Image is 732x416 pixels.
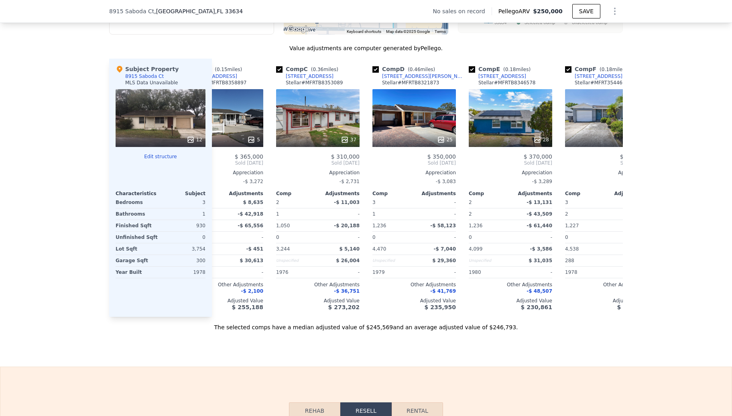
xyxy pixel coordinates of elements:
[243,179,263,184] span: -$ 3,272
[240,258,263,263] span: $ 30,613
[319,208,360,220] div: -
[469,298,552,304] div: Adjusted Value
[512,267,552,278] div: -
[238,211,263,217] span: -$ 42,918
[525,20,555,25] text: Selected Comp
[533,8,563,14] span: $250,000
[527,211,552,217] span: -$ 43,509
[469,281,552,288] div: Other Adjustments
[341,136,356,144] div: 37
[276,223,290,228] span: 1,050
[276,255,316,266] div: Unspecified
[425,304,456,310] span: $ 235,950
[565,200,568,205] span: 3
[469,190,510,197] div: Comp
[565,65,630,73] div: Comp F
[180,65,245,73] div: Comp B
[180,298,263,304] div: Adjusted Value
[469,246,482,252] span: 4,099
[125,73,164,80] div: 8915 Saboda Ct
[372,235,376,240] span: 0
[162,197,205,208] div: 3
[286,80,343,86] div: Stellar # MFRTB8353089
[238,223,263,228] span: -$ 65,556
[529,258,552,263] span: $ 31,035
[435,29,446,34] a: Terms (opens in new tab)
[530,246,552,252] span: -$ 3,586
[223,232,263,243] div: -
[116,267,159,278] div: Year Built
[334,223,360,228] span: -$ 20,188
[469,200,472,205] span: 2
[565,281,649,288] div: Other Adjustments
[521,304,552,310] span: $ 230,861
[116,208,159,220] div: Bathrooms
[527,200,552,205] span: -$ 13,131
[527,223,552,228] span: -$ 61,440
[565,169,649,176] div: Appreciation
[340,179,360,184] span: -$ 2,731
[372,200,376,205] span: 3
[500,67,534,72] span: ( miles)
[469,65,534,73] div: Comp E
[276,160,360,166] span: Sold [DATE]
[505,67,516,72] span: 0.18
[215,8,243,14] span: , FL 33634
[478,73,526,80] div: [STREET_ADDRESS]
[416,232,456,243] div: -
[372,160,456,166] span: Sold [DATE]
[276,169,360,176] div: Appreciation
[565,73,622,80] a: [STREET_ADDRESS]
[524,153,552,160] span: $ 370,000
[427,153,456,160] span: $ 350,000
[436,179,456,184] span: -$ 3,083
[328,304,360,310] span: $ 273,202
[469,267,509,278] div: 1980
[498,7,533,15] span: Pellego ARV
[189,80,246,86] div: Stellar # MFRTB8358897
[386,29,430,34] span: Map data ©2025 Google
[512,232,552,243] div: -
[405,67,438,72] span: ( miles)
[469,235,472,240] span: 0
[336,258,360,263] span: $ 26,004
[217,67,228,72] span: 0.15
[414,190,456,197] div: Adjustments
[575,73,622,80] div: [STREET_ADDRESS]
[527,288,552,294] span: -$ 48,507
[372,255,413,266] div: Unspecified
[565,160,649,166] span: Sold [DATE]
[319,232,360,243] div: -
[334,288,360,294] span: -$ 36,751
[276,65,342,73] div: Comp C
[617,304,649,310] span: $ 218,369
[116,197,159,208] div: Bedrooms
[223,267,263,278] div: -
[243,200,263,205] span: $ 8,635
[180,160,263,166] span: Sold [DATE]
[430,288,456,294] span: -$ 41,769
[382,80,439,86] div: Stellar # MFRTB8321873
[276,190,318,197] div: Comp
[372,298,456,304] div: Adjusted Value
[565,190,607,197] div: Comp
[247,136,260,144] div: 5
[109,7,154,15] span: 8915 Saboda Ct
[241,288,263,294] span: -$ 2,100
[565,208,605,220] div: 2
[116,220,159,231] div: Finished Sqft
[608,267,649,278] div: -
[382,73,466,80] div: [STREET_ADDRESS][PERSON_NAME]
[161,190,205,197] div: Subject
[276,298,360,304] div: Adjusted Value
[433,7,491,15] div: No sales on record
[318,190,360,197] div: Adjustments
[246,246,263,252] span: -$ 451
[565,246,579,252] span: 4,538
[162,232,205,243] div: 0
[109,44,623,52] div: Value adjustments are computer generated by Pellego .
[211,67,245,72] span: ( miles)
[434,246,456,252] span: -$ 7,040
[372,246,386,252] span: 4,470
[602,67,612,72] span: 0.18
